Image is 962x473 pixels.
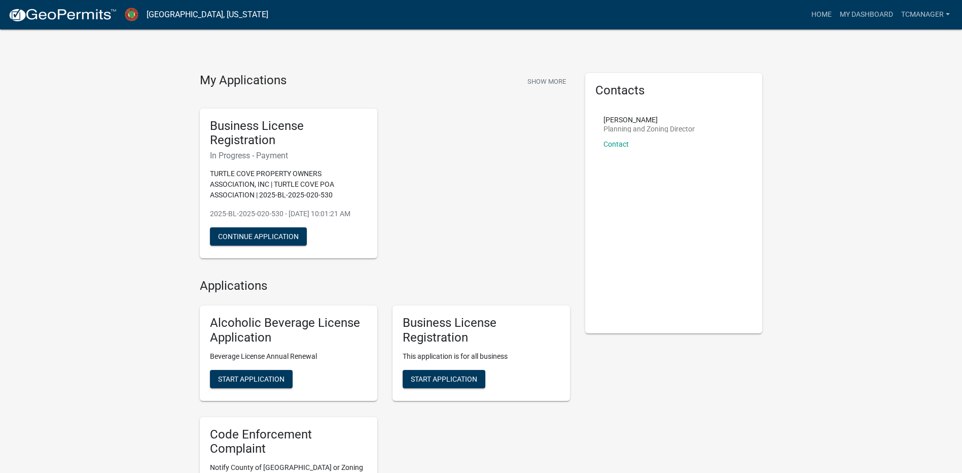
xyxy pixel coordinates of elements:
[218,375,284,383] span: Start Application
[210,119,367,148] h5: Business License Registration
[210,227,307,246] button: Continue Application
[210,427,367,457] h5: Code Enforcement Complaint
[210,209,367,219] p: 2025-BL-2025-020-530 - [DATE] 10:01:21 AM
[897,5,954,24] a: tcmanager
[210,370,293,388] button: Start Application
[603,140,629,148] a: Contact
[807,5,836,24] a: Home
[210,316,367,345] h5: Alcoholic Beverage License Application
[210,151,367,160] h6: In Progress - Payment
[403,316,560,345] h5: Business License Registration
[147,6,268,23] a: [GEOGRAPHIC_DATA], [US_STATE]
[125,8,138,21] img: Jasper County, Georgia
[210,168,367,200] p: TURTLE COVE PROPERTY OWNERS ASSOCIATION, INC | TURTLE COVE POA ASSOCIATION | 2025-BL-2025-020-530
[411,375,477,383] span: Start Application
[603,116,695,123] p: [PERSON_NAME]
[200,73,287,88] h4: My Applications
[403,370,485,388] button: Start Application
[595,83,753,98] h5: Contacts
[403,351,560,362] p: This application is for all business
[523,73,570,90] button: Show More
[836,5,897,24] a: My Dashboard
[210,351,367,362] p: Beverage License Annual Renewal
[200,279,570,293] h4: Applications
[603,125,695,132] p: Planning and Zoning Director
